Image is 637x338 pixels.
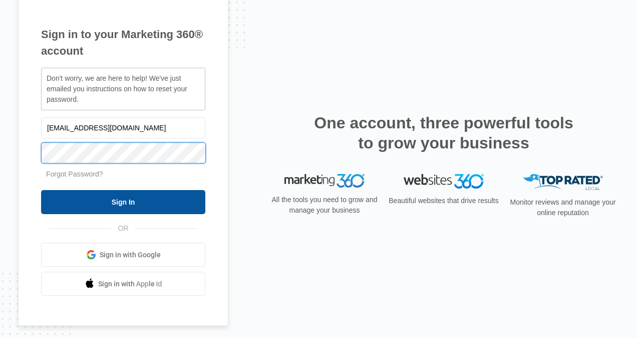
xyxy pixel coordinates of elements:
input: Sign In [41,190,205,214]
p: Monitor reviews and manage your online reputation [507,197,619,218]
span: Sign in with Google [100,250,161,260]
a: Sign in with Google [41,243,205,267]
span: Don't worry, we are here to help! We've just emailed you instructions on how to reset your password. [47,74,187,103]
a: Forgot Password? [46,170,103,178]
img: Websites 360 [404,174,484,189]
p: Beautiful websites that drive results [388,196,500,206]
p: All the tools you need to grow and manage your business [268,195,381,216]
span: Sign in with Apple Id [98,279,162,289]
a: Sign in with Apple Id [41,272,205,296]
h1: Sign in to your Marketing 360® account [41,26,205,59]
img: Top Rated Local [523,174,603,191]
h2: One account, three powerful tools to grow your business [311,113,576,153]
img: Marketing 360 [284,174,365,188]
input: Email [41,117,205,138]
span: OR [111,223,136,234]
